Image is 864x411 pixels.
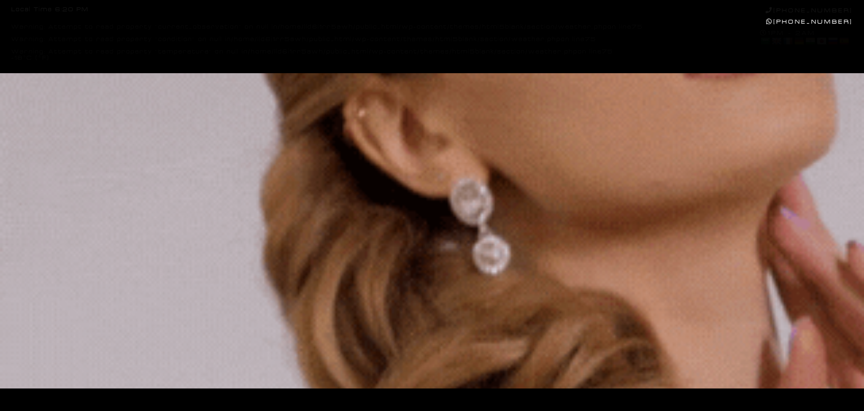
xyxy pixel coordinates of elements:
[248,49,578,55] b: /home/lld6i1rr5awh/public_html/wp-content/themes/html5blank/section/weather.php
[771,37,781,46] a: English
[805,37,815,46] a: Hindi
[760,37,770,46] a: Arabic
[816,37,826,46] a: Japanese
[278,24,607,30] b: /home/lld6i1rr5awh/public_html/wp-content/themes/html5blank/section/weather.php
[11,7,89,13] div: Local Time 6:20 PM
[794,37,804,46] a: German
[766,18,853,25] a: [PHONE_NUMBER]
[11,49,44,55] b: Warning
[585,37,596,43] b: 75
[782,37,793,46] a: French
[760,29,853,47] div: 1PM - 2AM
[11,37,44,43] b: Warning
[602,49,613,55] b: 75
[11,18,643,61] div: : Attempt to read property "current_observation" on null in on line : Attempt to read property "c...
[766,7,853,14] a: [PHONE_NUMBER]
[632,24,643,30] b: 75
[11,24,44,30] b: Warning
[839,37,849,46] a: Spanish
[827,37,838,46] a: Russian
[231,37,561,43] b: /home/lld6i1rr5awh/public_html/wp-content/themes/html5blank/section/weather.php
